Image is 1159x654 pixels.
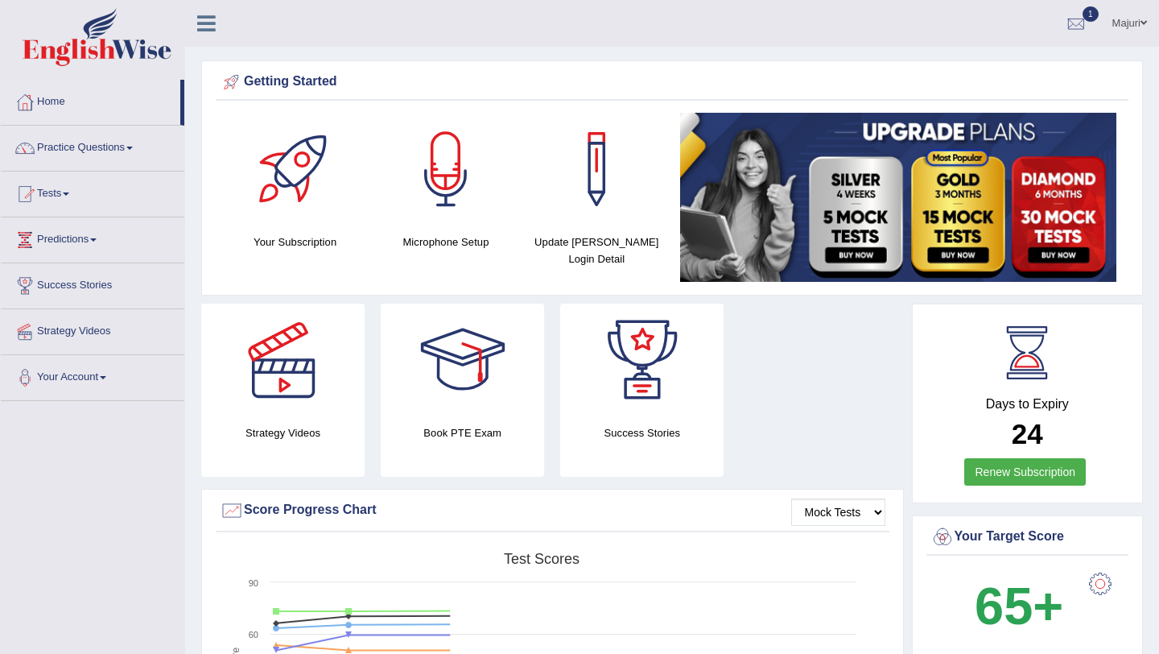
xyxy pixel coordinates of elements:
b: 65+ [975,577,1063,635]
a: Tests [1,172,184,212]
h4: Strategy Videos [201,424,365,441]
h4: Book PTE Exam [381,424,544,441]
a: Your Account [1,355,184,395]
h4: Days to Expiry [930,397,1125,412]
h4: Microphone Setup [378,234,513,250]
div: Your Target Score [930,525,1125,549]
span: 1 [1083,6,1099,22]
h4: Your Subscription [228,234,362,250]
text: 60 [249,630,258,640]
div: Score Progress Chart [220,499,885,523]
a: Strategy Videos [1,309,184,350]
a: Practice Questions [1,126,184,166]
a: Predictions [1,217,184,258]
h4: Update [PERSON_NAME] Login Detail [530,234,664,267]
a: Success Stories [1,263,184,304]
tspan: Test scores [504,551,579,567]
a: Home [1,80,180,120]
img: small5.jpg [680,113,1116,282]
div: Getting Started [220,70,1124,94]
b: 24 [1012,418,1043,449]
a: Renew Subscription [964,458,1086,486]
h4: Success Stories [560,424,724,441]
text: 90 [249,578,258,588]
